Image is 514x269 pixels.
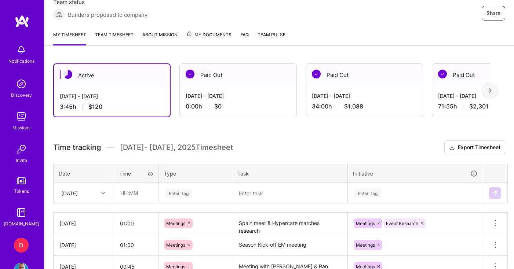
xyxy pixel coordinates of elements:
div: [DATE] - [DATE] [60,92,164,100]
div: Notifications [8,57,34,65]
div: Invite [16,156,27,164]
div: Enter Tag [165,187,192,199]
div: [DATE] - [DATE] [312,92,417,100]
a: FAQ [240,31,249,45]
div: [DATE] [59,220,108,227]
a: Team Pulse [258,31,285,45]
span: Meetings [356,221,375,226]
div: Tokens [14,187,29,195]
img: Builders proposed to company [53,9,65,21]
div: Time [119,170,153,177]
span: Meetings [166,242,185,248]
img: bell [14,43,29,57]
textarea: Season Kick-off EM meeting [233,235,347,255]
a: D [12,238,30,253]
i: icon Download [449,144,455,152]
img: logo [15,15,29,28]
img: Paid Out [438,70,447,78]
div: 34:00 h [312,103,417,110]
div: Paid Out [306,64,423,86]
div: [DOMAIN_NAME] [4,220,39,228]
img: right [489,88,492,93]
img: discovery [14,77,29,91]
span: Meetings [356,242,375,248]
img: Paid Out [186,70,194,78]
span: Event Research [386,221,418,226]
textarea: Spain meet & Hypercare matches research [233,213,347,233]
div: D [14,238,29,253]
a: My timesheet [53,31,86,45]
img: Paid Out [312,70,321,78]
span: Team Pulse [258,32,285,37]
a: Team timesheet [95,31,134,45]
input: HH:MM [114,183,158,203]
th: Type [159,164,232,183]
span: Share [486,10,500,17]
img: Submit [492,190,498,196]
span: My Documents [186,31,232,39]
div: [DATE] - [DATE] [186,92,291,100]
span: $120 [88,103,102,111]
div: Enter Tag [354,187,381,199]
img: tokens [17,177,26,184]
div: 3:45 h [60,103,164,111]
img: Active [63,70,72,79]
a: About Mission [142,31,178,45]
div: Initiative [353,169,478,178]
div: Active [54,64,170,86]
div: [DATE] [61,189,78,197]
div: Missions [12,124,30,132]
span: [DATE] - [DATE] , 2025 Timesheet [120,143,233,152]
img: teamwork [14,109,29,124]
span: $2,301 [469,103,489,110]
th: Date [54,164,114,183]
span: Builders proposed to company [68,11,147,19]
a: My Documents [186,31,232,45]
input: HH:MM [114,235,158,255]
div: 0:00 h [186,103,291,110]
th: Task [232,164,348,183]
button: Share [482,6,505,21]
span: $1,088 [344,103,363,110]
span: Time tracking [53,143,101,152]
button: Export Timesheet [444,140,505,155]
div: Paid Out [180,64,296,86]
input: HH:MM [114,214,158,233]
div: Discovery [11,91,32,99]
div: [DATE] [59,241,108,249]
span: Meetings [166,221,185,226]
img: guide book [14,205,29,220]
i: icon Chevron [101,191,105,195]
span: $0 [214,103,222,110]
img: Invite [14,142,29,156]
